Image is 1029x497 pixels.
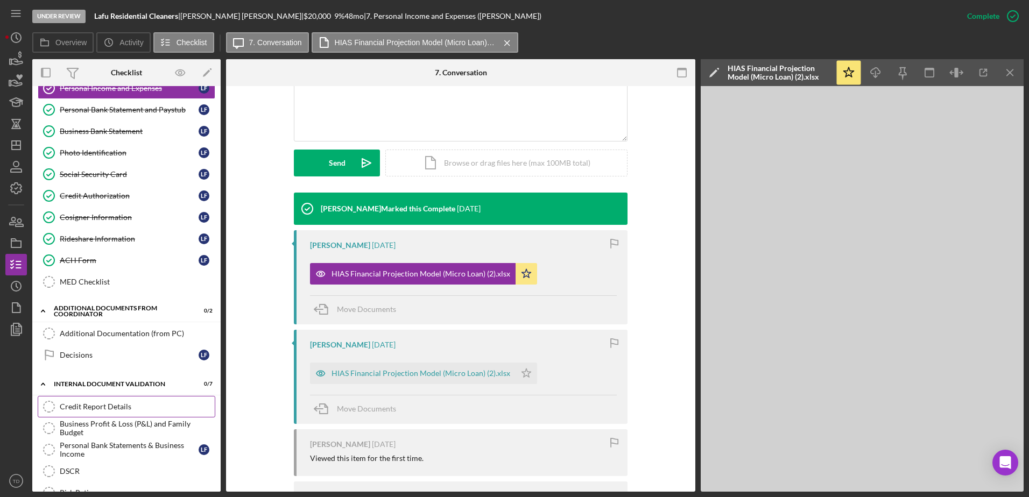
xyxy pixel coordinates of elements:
[321,204,455,213] div: [PERSON_NAME] Marked this Complete
[310,363,537,384] button: HIAS Financial Projection Model (Micro Loan) (2).xlsx
[38,439,215,460] a: Personal Bank Statements & Business IncomeLF
[329,150,346,176] div: Send
[38,417,215,439] a: Business Profit & Loss (P&L) and Family Budget
[38,228,215,250] a: Rideshare InformationLF
[60,278,215,286] div: MED Checklist
[310,241,370,250] div: [PERSON_NAME]
[60,84,199,93] div: Personal Income and Expenses
[199,104,209,115] div: L F
[199,190,209,201] div: L F
[111,68,142,77] div: Checklist
[55,38,87,47] label: Overview
[310,263,537,285] button: HIAS Financial Projection Model (Micro Loan) (2).xlsx
[337,304,396,314] span: Move Documents
[60,420,215,437] div: Business Profit & Loss (P&L) and Family Budget
[54,305,186,317] div: Additional Documents from Coordinator
[332,269,510,278] div: HIAS Financial Projection Model (Micro Loan) (2).xlsx
[180,12,304,20] div: [PERSON_NAME] [PERSON_NAME] |
[60,213,199,222] div: Cosigner Information
[199,147,209,158] div: L F
[38,460,215,482] a: DSCR
[372,241,396,250] time: 2025-08-25 03:29
[193,381,213,387] div: 0 / 7
[60,170,199,179] div: Social Security Card
[199,444,209,455] div: L F
[992,450,1018,475] div: Open Intercom Messenger
[177,38,207,47] label: Checklist
[60,351,199,359] div: Decisions
[335,38,496,47] label: HIAS Financial Projection Model (Micro Loan) (2).xlsx
[310,454,424,463] div: Viewed this item for the first time.
[332,369,510,378] div: HIAS Financial Projection Model (Micro Loan) (2).xlsx
[119,38,143,47] label: Activity
[226,32,309,53] button: 7. Conversation
[5,470,27,492] button: TD
[337,404,396,413] span: Move Documents
[38,323,215,344] a: Additional Documentation (from PC)
[199,169,209,180] div: L F
[435,68,487,77] div: 7. Conversation
[13,478,20,484] text: TD
[312,32,518,53] button: HIAS Financial Projection Model (Micro Loan) (2).xlsx
[38,250,215,271] a: ACH FormLF
[60,105,199,114] div: Personal Bank Statement and Paystub
[701,86,1024,492] iframe: Document Preview
[60,402,215,411] div: Credit Report Details
[457,204,481,213] time: 2025-08-25 03:29
[310,296,407,323] button: Move Documents
[310,340,370,349] div: [PERSON_NAME]
[199,233,209,244] div: L F
[32,10,86,23] div: Under Review
[38,185,215,207] a: Credit AuthorizationLF
[344,12,364,20] div: 48 mo
[728,64,830,81] div: HIAS Financial Projection Model (Micro Loan) (2).xlsx
[38,142,215,164] a: Photo IdentificationLF
[94,11,178,20] b: Lafu Residential Cleaners
[294,150,380,176] button: Send
[153,32,214,53] button: Checklist
[967,5,999,27] div: Complete
[310,440,370,449] div: [PERSON_NAME]
[199,126,209,137] div: L F
[32,32,94,53] button: Overview
[304,11,331,20] span: $20,000
[38,271,215,293] a: MED Checklist
[60,191,199,200] div: Credit Authorization
[60,441,199,458] div: Personal Bank Statements & Business Income
[38,396,215,417] a: Credit Report Details
[96,32,150,53] button: Activity
[199,255,209,266] div: L F
[60,235,199,243] div: Rideshare Information
[38,164,215,185] a: Social Security CardLF
[334,12,344,20] div: 9 %
[60,127,199,136] div: Business Bank Statement
[193,308,213,314] div: 0 / 2
[38,344,215,366] a: DecisionsLF
[310,395,407,422] button: Move Documents
[54,381,186,387] div: Internal Document Validation
[60,329,215,338] div: Additional Documentation (from PC)
[60,256,199,265] div: ACH Form
[60,467,215,475] div: DSCR
[38,99,215,120] a: Personal Bank Statement and PaystubLF
[199,350,209,360] div: L F
[372,340,396,349] time: 2025-08-25 03:14
[60,148,199,157] div: Photo Identification
[199,83,209,94] div: L F
[364,12,541,20] div: | 7. Personal Income and Expenses ([PERSON_NAME])
[372,440,396,449] time: 2025-05-20 16:13
[38,77,215,99] a: Personal Income and ExpensesLF
[38,120,215,142] a: Business Bank StatementLF
[249,38,302,47] label: 7. Conversation
[199,212,209,223] div: L F
[38,207,215,228] a: Cosigner InformationLF
[956,5,1024,27] button: Complete
[94,12,180,20] div: |
[60,488,215,497] div: Risk Rating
